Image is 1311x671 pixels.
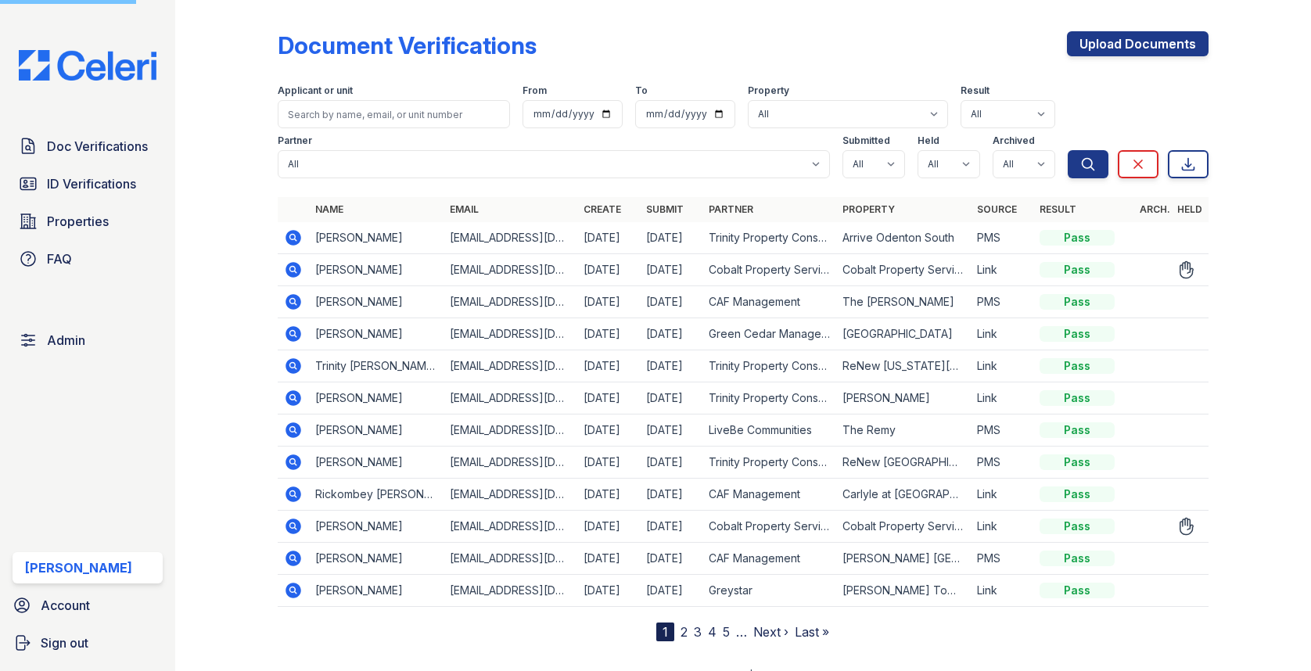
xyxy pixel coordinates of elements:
[836,543,970,575] td: [PERSON_NAME] [GEOGRAPHIC_DATA]
[13,131,163,162] a: Doc Verifications
[25,558,132,577] div: [PERSON_NAME]
[971,350,1033,382] td: Link
[47,212,109,231] span: Properties
[41,633,88,652] span: Sign out
[577,350,640,382] td: [DATE]
[444,447,577,479] td: [EMAIL_ADDRESS][DOMAIN_NAME]
[47,331,85,350] span: Admin
[309,543,443,575] td: [PERSON_NAME]
[309,318,443,350] td: [PERSON_NAME]
[1140,203,1170,215] a: Arch.
[309,447,443,479] td: [PERSON_NAME]
[702,479,836,511] td: CAF Management
[918,135,939,147] label: Held
[278,31,537,59] div: Document Verifications
[47,174,136,193] span: ID Verifications
[1040,326,1115,342] div: Pass
[640,382,702,414] td: [DATE]
[961,84,990,97] label: Result
[577,511,640,543] td: [DATE]
[1040,486,1115,502] div: Pass
[444,350,577,382] td: [EMAIL_ADDRESS][DOMAIN_NAME]
[309,254,443,286] td: [PERSON_NAME]
[836,254,970,286] td: Cobalt Property Services
[702,222,836,254] td: Trinity Property Consultants
[309,382,443,414] td: [PERSON_NAME]
[748,84,789,97] label: Property
[702,414,836,447] td: LiveBe Communities
[577,543,640,575] td: [DATE]
[836,318,970,350] td: [GEOGRAPHIC_DATA]
[444,414,577,447] td: [EMAIL_ADDRESS][DOMAIN_NAME]
[1177,203,1202,215] a: Held
[444,222,577,254] td: [EMAIL_ADDRESS][DOMAIN_NAME]
[836,447,970,479] td: ReNew [GEOGRAPHIC_DATA]
[702,543,836,575] td: CAF Management
[1040,422,1115,438] div: Pass
[309,575,443,607] td: [PERSON_NAME]
[315,203,343,215] a: Name
[736,623,747,641] span: …
[836,286,970,318] td: The [PERSON_NAME]
[836,350,970,382] td: ReNew [US_STATE][GEOGRAPHIC_DATA]
[309,222,443,254] td: [PERSON_NAME]
[1040,551,1115,566] div: Pass
[640,286,702,318] td: [DATE]
[1040,454,1115,470] div: Pass
[278,100,510,128] input: Search by name, email, or unit number
[13,168,163,199] a: ID Verifications
[444,479,577,511] td: [EMAIL_ADDRESS][DOMAIN_NAME]
[584,203,621,215] a: Create
[41,596,90,615] span: Account
[309,286,443,318] td: [PERSON_NAME]
[1040,390,1115,406] div: Pass
[681,624,688,640] a: 2
[523,84,547,97] label: From
[1040,294,1115,310] div: Pass
[971,382,1033,414] td: Link
[1040,203,1076,215] a: Result
[635,84,648,97] label: To
[640,350,702,382] td: [DATE]
[13,243,163,274] a: FAQ
[444,254,577,286] td: [EMAIL_ADDRESS][DOMAIN_NAME]
[971,447,1033,479] td: PMS
[444,575,577,607] td: [EMAIL_ADDRESS][DOMAIN_NAME]
[450,203,479,215] a: Email
[971,286,1033,318] td: PMS
[640,414,702,447] td: [DATE]
[444,511,577,543] td: [EMAIL_ADDRESS][DOMAIN_NAME]
[577,479,640,511] td: [DATE]
[702,254,836,286] td: Cobalt Property Services
[309,350,443,382] td: Trinity [PERSON_NAME]
[753,624,788,640] a: Next ›
[795,624,829,640] a: Last »
[842,135,890,147] label: Submitted
[577,414,640,447] td: [DATE]
[702,286,836,318] td: CAF Management
[444,318,577,350] td: [EMAIL_ADDRESS][DOMAIN_NAME]
[444,286,577,318] td: [EMAIL_ADDRESS][DOMAIN_NAME]
[309,479,443,511] td: Rickombey [PERSON_NAME]
[1040,518,1115,534] div: Pass
[836,414,970,447] td: The Remy
[971,575,1033,607] td: Link
[47,137,148,156] span: Doc Verifications
[278,135,312,147] label: Partner
[702,382,836,414] td: Trinity Property Consultants
[13,206,163,237] a: Properties
[577,318,640,350] td: [DATE]
[577,222,640,254] td: [DATE]
[971,414,1033,447] td: PMS
[971,254,1033,286] td: Link
[694,624,702,640] a: 3
[708,624,717,640] a: 4
[444,543,577,575] td: [EMAIL_ADDRESS][DOMAIN_NAME]
[836,575,970,607] td: [PERSON_NAME] Tower at [GEOGRAPHIC_DATA]
[6,590,169,621] a: Account
[702,575,836,607] td: Greystar
[971,543,1033,575] td: PMS
[278,84,353,97] label: Applicant or unit
[702,447,836,479] td: Trinity Property Consultants
[309,511,443,543] td: [PERSON_NAME]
